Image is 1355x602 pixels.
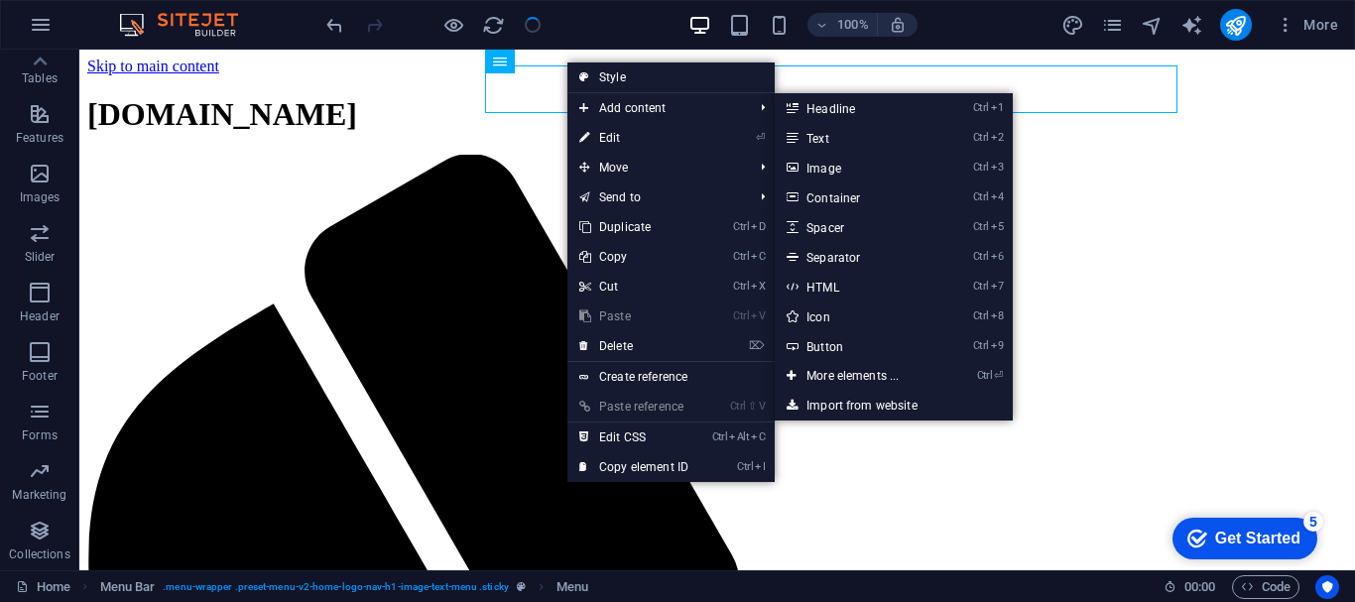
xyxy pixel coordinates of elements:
a: Skip to main content [8,8,140,25]
a: Ctrl⏎More elements ... [775,361,938,391]
i: Pages (Ctrl+Alt+S) [1101,14,1124,37]
a: ⌦Delete [567,331,700,361]
i: C [751,250,765,263]
span: More [1276,15,1338,35]
h6: 100% [837,13,869,37]
i: I [755,460,765,473]
a: Create reference [567,362,775,392]
span: Click to select. Double-click to edit [556,575,588,599]
i: Design (Ctrl+Alt+Y) [1061,14,1084,37]
i: 6 [991,250,1004,263]
i: Ctrl [973,131,989,144]
button: publish [1220,9,1252,41]
a: CtrlICopy element ID [567,452,700,482]
span: . menu-wrapper .preset-menu-v2-home-logo-nav-h1-image-text-menu .sticky [163,575,509,599]
span: Code [1241,575,1291,599]
a: Ctrl4Container [775,182,938,212]
i: This element is a customizable preset [517,581,526,592]
i: Ctrl [973,250,989,263]
i: 9 [991,339,1004,352]
i: Alt [729,430,749,443]
i: Ctrl [973,220,989,233]
i: 1 [991,101,1004,114]
p: Footer [22,368,58,384]
i: Navigator [1141,14,1164,37]
nav: breadcrumb [100,575,589,599]
i: ⏎ [994,369,1003,382]
a: Ctrl3Image [775,153,938,182]
i: 8 [991,309,1004,322]
i: Ctrl [730,400,746,413]
p: Collections [9,546,69,562]
a: CtrlVPaste [567,301,700,331]
i: C [751,430,765,443]
button: navigator [1141,13,1165,37]
i: 7 [991,280,1004,293]
i: Publish [1224,14,1247,37]
a: Ctrl8Icon [775,301,938,331]
button: reload [481,13,505,37]
a: CtrlDDuplicate [567,212,700,242]
div: Get Started 5 items remaining, 0% complete [16,10,161,52]
span: 00 00 [1184,575,1215,599]
button: pages [1101,13,1125,37]
span: Move [567,153,745,182]
i: 3 [991,161,1004,174]
a: Click to cancel selection. Double-click to open Pages [16,575,70,599]
button: Click here to leave preview mode and continue editing [441,13,465,37]
a: Ctrl⇧VPaste reference [567,392,700,421]
a: Ctrl6Separator [775,242,938,272]
i: ⇧ [748,400,757,413]
a: Ctrl2Text [775,123,938,153]
span: Click to select. Double-click to edit [100,575,156,599]
span: : [1198,579,1201,594]
i: 4 [991,190,1004,203]
i: Ctrl [973,190,989,203]
i: Ctrl [977,369,993,382]
i: Ctrl [737,460,753,473]
i: ⌦ [749,339,765,352]
img: Editor Logo [114,13,263,37]
i: Undo: Change text (Ctrl+Z) [323,14,346,37]
a: ⏎Edit [567,123,700,153]
p: Slider [25,249,56,265]
button: More [1268,9,1346,41]
a: CtrlAltCEdit CSS [567,422,700,452]
i: 2 [991,131,1004,144]
i: Ctrl [733,220,749,233]
i: Ctrl [733,280,749,293]
i: Ctrl [973,280,989,293]
button: Usercentrics [1315,575,1339,599]
p: Features [16,130,63,146]
i: Ctrl [973,339,989,352]
i: V [759,400,765,413]
a: Send to [567,182,745,212]
button: design [1061,13,1085,37]
p: Header [20,308,60,324]
i: On resize automatically adjust zoom level to fit chosen device. [889,16,907,34]
i: ⏎ [756,131,765,144]
button: undo [322,13,346,37]
a: Ctrl7HTML [775,272,938,301]
a: CtrlCCopy [567,242,700,272]
i: AI Writer [1180,14,1203,37]
p: Forms [22,427,58,443]
a: Ctrl9Button [775,331,938,361]
i: Ctrl [712,430,728,443]
button: text_generator [1180,13,1204,37]
i: Ctrl [733,250,749,263]
span: Add content [567,93,745,123]
button: Code [1232,575,1299,599]
i: Ctrl [973,161,989,174]
i: Ctrl [733,309,749,322]
p: Images [20,189,61,205]
p: Tables [22,70,58,86]
a: Ctrl5Spacer [775,212,938,242]
i: Ctrl [973,101,989,114]
i: X [751,280,765,293]
i: D [751,220,765,233]
a: Import from website [775,391,1013,421]
a: Ctrl1Headline [775,93,938,123]
div: 5 [147,4,167,24]
button: 100% [807,13,878,37]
